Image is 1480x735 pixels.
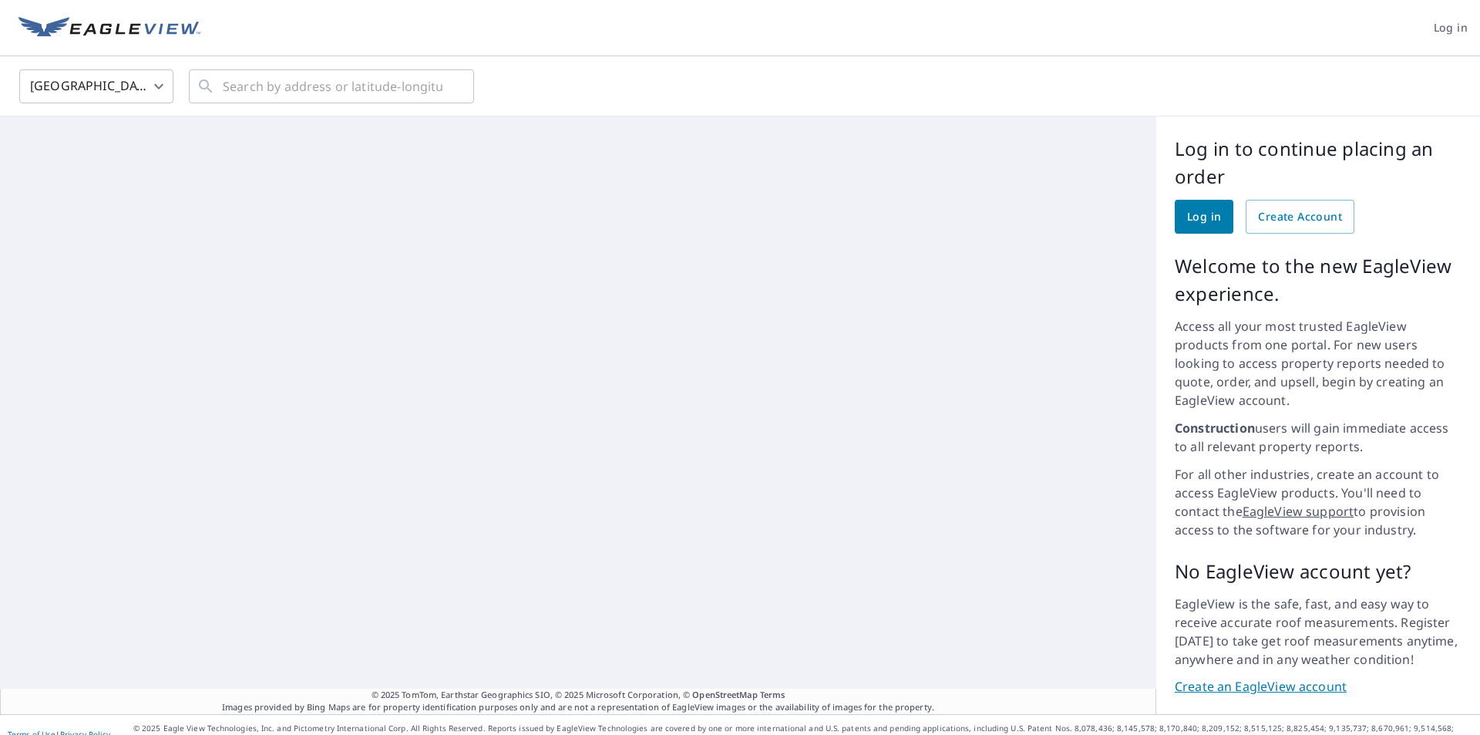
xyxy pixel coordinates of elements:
p: Access all your most trusted EagleView products from one portal. For new users looking to access ... [1175,317,1461,410]
a: Create an EagleView account [1175,678,1461,696]
p: No EagleView account yet? [1175,558,1461,585]
a: Terms [760,689,785,700]
input: Search by address or latitude-longitude [223,65,442,108]
a: Log in [1175,200,1233,234]
p: EagleView is the safe, fast, and easy way to receive accurate roof measurements. Register [DATE] ... [1175,595,1461,669]
a: EagleView support [1243,503,1354,520]
p: Welcome to the new EagleView experience. [1175,252,1461,308]
p: Log in to continue placing an order [1175,135,1461,190]
strong: Construction [1175,420,1255,437]
a: OpenStreetMap [692,689,757,700]
span: © 2025 TomTom, Earthstar Geographics SIO, © 2025 Microsoft Corporation, © [372,689,785,702]
p: users will gain immediate access to all relevant property reports. [1175,419,1461,456]
span: Create Account [1258,207,1342,227]
img: EV Logo [18,17,200,40]
div: [GEOGRAPHIC_DATA] [19,65,173,108]
span: Log in [1434,19,1468,38]
span: Log in [1187,207,1221,227]
a: Create Account [1246,200,1354,234]
p: For all other industries, create an account to access EagleView products. You'll need to contact ... [1175,465,1461,539]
